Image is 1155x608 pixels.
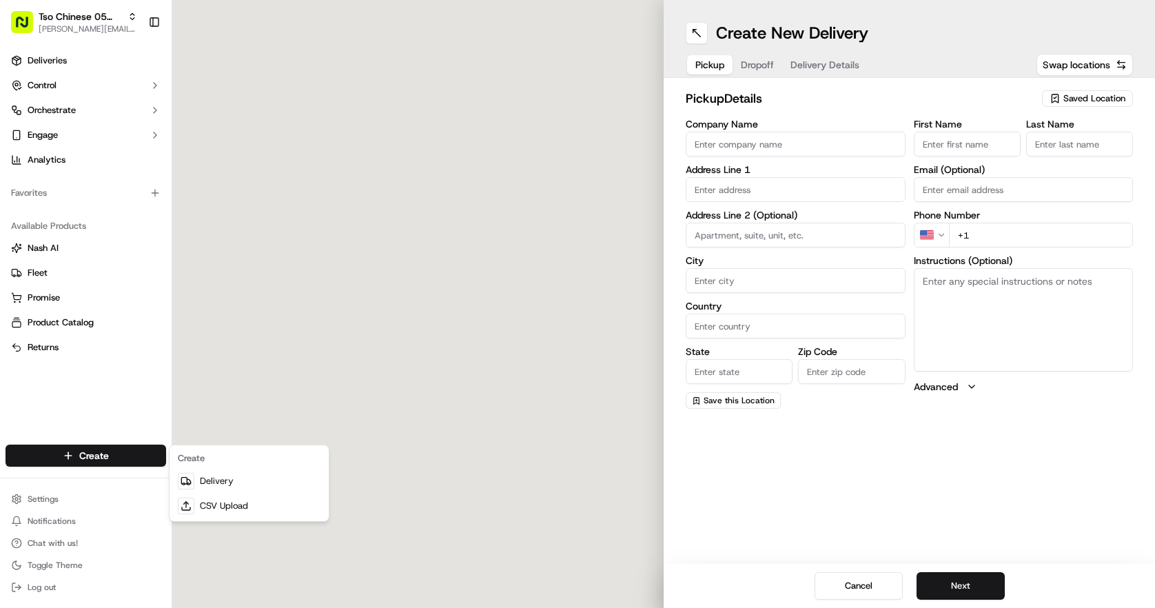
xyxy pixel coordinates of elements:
[28,104,76,116] span: Orchestrate
[28,267,48,279] span: Fleet
[914,177,1134,202] input: Enter email address
[686,314,906,338] input: Enter country
[28,242,59,254] span: Nash AI
[686,89,1034,108] h2: pickup Details
[815,572,903,600] button: Cancel
[1026,119,1133,129] label: Last Name
[28,154,65,166] span: Analytics
[914,210,1134,220] label: Phone Number
[686,210,906,220] label: Address Line 2 (Optional)
[914,380,958,394] label: Advanced
[6,182,166,204] div: Favorites
[914,119,1021,129] label: First Name
[686,132,906,156] input: Enter company name
[28,560,83,571] span: Toggle Theme
[716,22,868,44] h1: Create New Delivery
[172,448,326,469] div: Create
[686,347,793,356] label: State
[798,359,905,384] input: Enter zip code
[914,132,1021,156] input: Enter first name
[914,165,1134,174] label: Email (Optional)
[79,449,109,463] span: Create
[686,119,906,129] label: Company Name
[741,58,774,72] span: Dropoff
[790,58,859,72] span: Delivery Details
[6,215,166,237] div: Available Products
[695,58,724,72] span: Pickup
[28,494,59,505] span: Settings
[686,165,906,174] label: Address Line 1
[28,582,56,593] span: Log out
[704,395,775,406] span: Save this Location
[917,572,1005,600] button: Next
[686,177,906,202] input: Enter address
[686,359,793,384] input: Enter state
[28,292,60,304] span: Promise
[28,54,67,67] span: Deliveries
[28,79,57,92] span: Control
[949,223,1134,247] input: Enter phone number
[39,10,122,23] span: Tso Chinese 05 [PERSON_NAME]
[686,223,906,247] input: Apartment, suite, unit, etc.
[914,256,1134,265] label: Instructions (Optional)
[28,538,78,549] span: Chat with us!
[28,516,76,527] span: Notifications
[39,23,137,34] span: [PERSON_NAME][EMAIL_ADDRESS][DOMAIN_NAME]
[798,347,905,356] label: Zip Code
[28,316,94,329] span: Product Catalog
[1063,92,1125,105] span: Saved Location
[1043,58,1110,72] span: Swap locations
[28,129,58,141] span: Engage
[28,341,59,354] span: Returns
[172,494,326,518] a: CSV Upload
[686,301,906,311] label: Country
[686,268,906,293] input: Enter city
[172,469,326,494] a: Delivery
[686,256,906,265] label: City
[1026,132,1133,156] input: Enter last name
